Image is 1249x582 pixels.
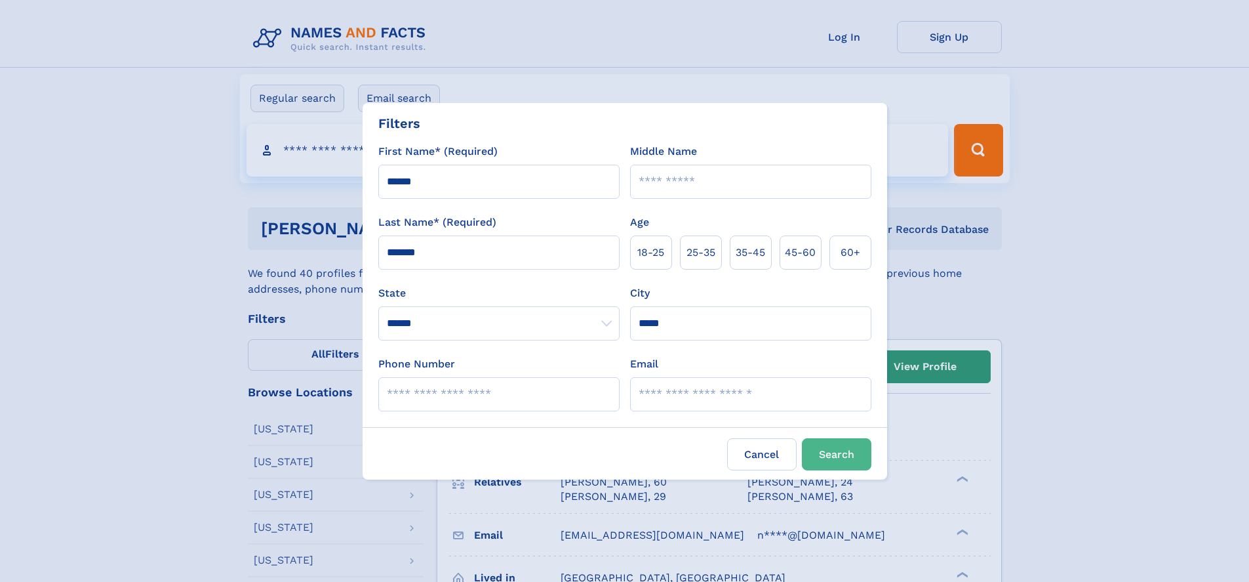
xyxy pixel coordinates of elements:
[378,215,496,230] label: Last Name* (Required)
[378,285,620,301] label: State
[785,245,816,260] span: 45‑60
[637,245,664,260] span: 18‑25
[378,356,455,372] label: Phone Number
[378,114,420,133] div: Filters
[378,144,498,159] label: First Name* (Required)
[630,356,658,372] label: Email
[630,285,650,301] label: City
[841,245,860,260] span: 60+
[736,245,765,260] span: 35‑45
[802,438,871,470] button: Search
[630,144,697,159] label: Middle Name
[686,245,715,260] span: 25‑35
[727,438,797,470] label: Cancel
[630,215,649,230] label: Age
